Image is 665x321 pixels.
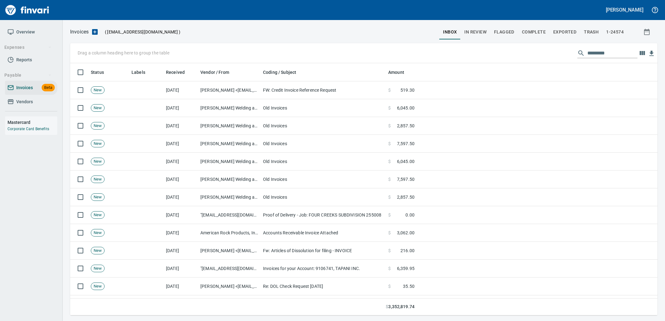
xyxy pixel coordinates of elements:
[388,158,391,165] span: $
[131,69,153,76] span: Labels
[260,153,386,171] td: Old Invoices
[553,28,576,36] span: Exported
[163,171,198,188] td: [DATE]
[16,28,35,36] span: Overview
[604,5,645,15] button: [PERSON_NAME]
[584,28,599,36] span: trash
[263,69,304,76] span: Coding / Subject
[163,153,198,171] td: [DATE]
[91,194,104,200] span: New
[388,230,391,236] span: $
[198,81,260,99] td: [PERSON_NAME] <[EMAIL_ADDRESS][DOMAIN_NAME]>
[198,117,260,135] td: [PERSON_NAME] Welding and Fabrication LLC (1-29609)
[260,99,386,117] td: Old Invoices
[388,123,391,129] span: $
[91,69,112,76] span: Status
[163,224,198,242] td: [DATE]
[91,123,104,129] span: New
[397,123,415,129] span: 2,857.50
[260,206,386,224] td: Proof of Delivery - Job: FOUR CREEKS SUBDIVISION 255008
[163,99,198,117] td: [DATE]
[198,171,260,188] td: [PERSON_NAME] Welding and Fabrication LLC (1-29609)
[166,69,193,76] span: Received
[522,28,546,36] span: Complete
[2,42,54,53] button: Expenses
[5,25,57,39] a: Overview
[91,283,104,289] span: New
[163,278,198,295] td: [DATE]
[198,206,260,224] td: "[EMAIL_ADDRESS][DOMAIN_NAME]" <[EMAIL_ADDRESS][DOMAIN_NAME]>
[260,188,386,206] td: Old Invoices
[16,98,33,106] span: Vendors
[397,176,415,182] span: 7,597.50
[163,117,198,135] td: [DATE]
[260,260,386,278] td: Invoices for your Account: 9106741, TAPANI INC.
[166,69,185,76] span: Received
[403,283,415,289] span: 35.50
[163,295,198,313] td: [DATE]
[70,28,89,36] p: Invoices
[163,260,198,278] td: [DATE]
[260,81,386,99] td: FW: Credit Invoice Reference Request
[260,278,386,295] td: Re: DOL Check Request [DATE]
[4,3,51,18] img: Finvari
[8,119,57,126] h6: Mastercard
[388,303,415,310] span: 3,352,819.74
[2,69,54,81] button: Payable
[397,265,415,272] span: 6,359.95
[388,194,391,200] span: $
[131,69,145,76] span: Labels
[388,69,404,76] span: Amount
[8,127,49,131] a: Corporate Card Benefits
[198,153,260,171] td: [PERSON_NAME] Welding and Fabrication LLC (1-29609)
[106,29,178,35] span: [EMAIL_ADDRESS][DOMAIN_NAME]
[89,28,101,36] button: Upload an Invoice
[400,87,415,93] span: 519.30
[78,50,169,56] p: Drag a column heading here to group the table
[260,117,386,135] td: Old Invoices
[606,28,624,36] span: 1-24574
[494,28,514,36] span: Flagged
[200,69,229,76] span: Vendor / From
[388,140,391,147] span: $
[91,159,104,165] span: New
[163,206,198,224] td: [DATE]
[405,212,415,218] span: 0.00
[397,230,415,236] span: 3,062.00
[606,7,643,13] h5: [PERSON_NAME]
[260,135,386,153] td: Old Invoices
[260,224,386,242] td: Accounts Receivable Invoice Attached
[91,69,104,76] span: Status
[101,29,180,35] p: ( )
[163,81,198,99] td: [DATE]
[637,48,647,58] button: Choose columns to display
[388,247,391,254] span: $
[91,87,104,93] span: New
[200,69,237,76] span: Vendor / From
[388,87,391,93] span: $
[388,265,391,272] span: $
[647,49,656,58] button: Download Table
[91,212,104,218] span: New
[198,260,260,278] td: "[EMAIL_ADDRESS][DOMAIN_NAME]" <[DOMAIN_NAME][EMAIL_ADDRESS][DOMAIN_NAME]>
[5,53,57,67] a: Reports
[163,188,198,206] td: [DATE]
[388,105,391,111] span: $
[260,295,386,313] td: Re: DOL Check Request [DATE]
[397,158,415,165] span: 6,045.00
[464,28,487,36] span: In Review
[91,266,104,272] span: New
[16,84,33,92] span: Invoices
[388,176,391,182] span: $
[443,28,457,36] span: inbox
[163,135,198,153] td: [DATE]
[198,242,260,260] td: [PERSON_NAME] <[EMAIL_ADDRESS][DOMAIN_NAME]>
[91,248,104,254] span: New
[263,69,296,76] span: Coding / Subject
[198,135,260,153] td: [PERSON_NAME] Welding and Fabrication LLC (1-29609)
[397,194,415,200] span: 2,857.50
[198,278,260,295] td: [PERSON_NAME] <[EMAIL_ADDRESS][DOMAIN_NAME]>
[198,99,260,117] td: [PERSON_NAME] Welding and Fabrication LLC (1-29609)
[388,69,412,76] span: Amount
